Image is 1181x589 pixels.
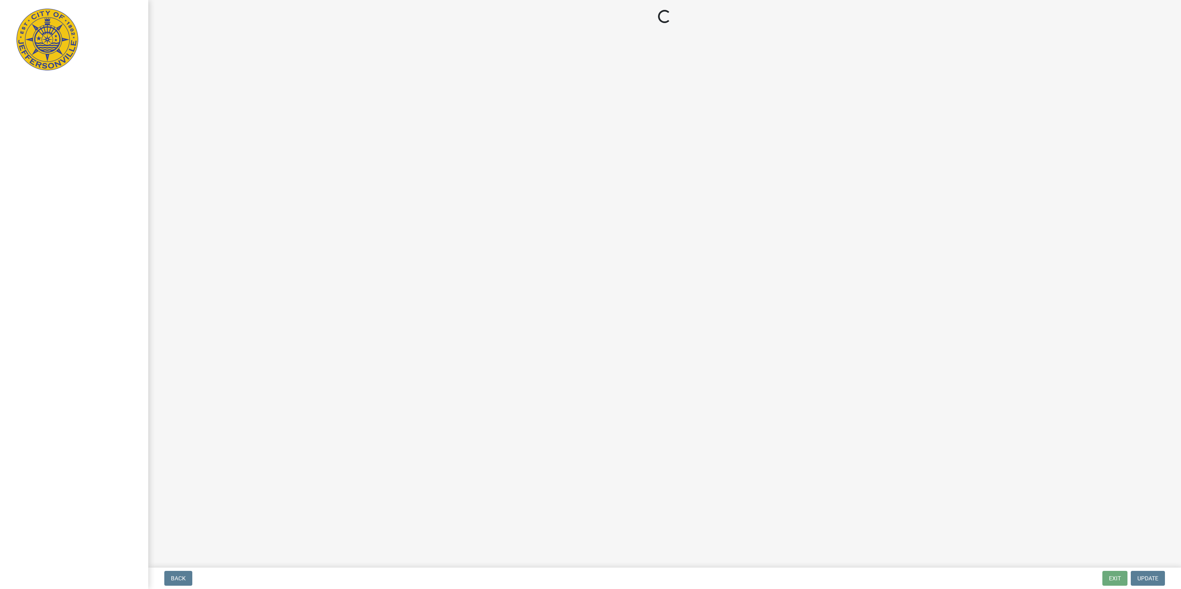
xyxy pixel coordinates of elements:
[16,9,78,70] img: City of Jeffersonville, Indiana
[1137,575,1158,582] span: Update
[164,571,192,586] button: Back
[1102,571,1127,586] button: Exit
[171,575,186,582] span: Back
[1131,571,1165,586] button: Update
